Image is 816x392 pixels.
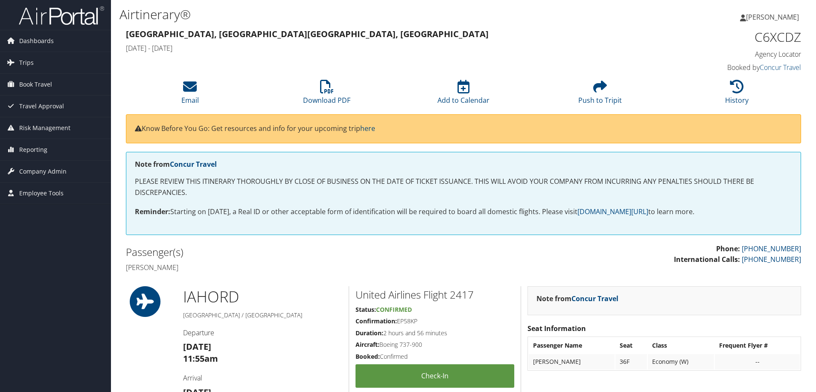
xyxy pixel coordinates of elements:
[356,340,514,349] h5: Boeing 737-900
[360,124,375,133] a: here
[356,364,514,388] a: Check-in
[135,176,792,198] p: PLEASE REVIEW THIS ITINERARY THOROUGHLY BY CLOSE OF BUSINESS ON THE DATE OF TICKET ISSUANCE. THIS...
[715,338,800,353] th: Frequent Flyer #
[746,12,799,22] span: [PERSON_NAME]
[536,294,618,303] strong: Note from
[135,123,792,134] p: Know Before You Go: Get resources and info for your upcoming trip
[742,255,801,264] a: [PHONE_NUMBER]
[716,244,740,253] strong: Phone:
[356,305,376,314] strong: Status:
[181,84,199,105] a: Email
[577,207,648,216] a: [DOMAIN_NAME][URL]
[674,255,740,264] strong: International Calls:
[648,354,714,369] td: Economy (W)
[529,354,614,369] td: [PERSON_NAME]
[183,311,342,319] h5: [GEOGRAPHIC_DATA] / [GEOGRAPHIC_DATA]
[642,28,801,46] h1: C6XCDZ
[648,338,714,353] th: Class
[725,84,749,105] a: History
[126,28,489,40] strong: [GEOGRAPHIC_DATA], [GEOGRAPHIC_DATA] [GEOGRAPHIC_DATA], [GEOGRAPHIC_DATA]
[437,84,490,105] a: Add to Calendar
[578,84,622,105] a: Push to Tripit
[356,352,380,360] strong: Booked:
[356,287,514,302] h2: United Airlines Flight 2417
[760,63,801,72] a: Concur Travel
[126,245,457,259] h2: Passenger(s)
[527,324,586,333] strong: Seat Information
[642,49,801,59] h4: Agency Locator
[126,263,457,272] h4: [PERSON_NAME]
[183,373,342,383] h4: Arrival
[19,161,67,182] span: Company Admin
[356,317,397,325] strong: Confirmation:
[19,74,52,95] span: Book Travel
[135,206,792,218] p: Starting on [DATE], a Real ID or other acceptable form of identification will be required to boar...
[740,4,807,30] a: [PERSON_NAME]
[19,139,47,160] span: Reporting
[303,84,350,105] a: Download PDF
[742,244,801,253] a: [PHONE_NUMBER]
[529,338,614,353] th: Passenger Name
[19,117,70,139] span: Risk Management
[615,338,647,353] th: Seat
[356,352,514,361] h5: Confirmed
[183,328,342,337] h4: Departure
[356,340,379,348] strong: Aircraft:
[19,183,64,204] span: Employee Tools
[170,160,217,169] a: Concur Travel
[183,353,218,364] strong: 11:55am
[356,329,514,337] h5: 2 hours and 56 minutes
[19,96,64,117] span: Travel Approval
[135,207,170,216] strong: Reminder:
[183,286,342,308] h1: IAH ORD
[19,30,54,52] span: Dashboards
[126,44,629,53] h4: [DATE] - [DATE]
[356,329,383,337] strong: Duration:
[719,358,796,366] div: --
[571,294,618,303] a: Concur Travel
[642,63,801,72] h4: Booked by
[135,160,217,169] strong: Note from
[615,354,647,369] td: 36F
[119,6,578,23] h1: Airtinerary®
[376,305,412,314] span: Confirmed
[19,6,104,26] img: airportal-logo.png
[356,317,514,325] h5: EP58KP
[19,52,34,73] span: Trips
[183,341,211,352] strong: [DATE]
